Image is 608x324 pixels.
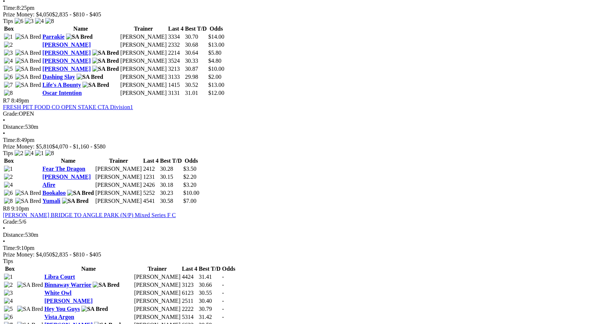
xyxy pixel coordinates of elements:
[185,25,207,32] th: Best T/D
[3,111,19,117] span: Grade:
[82,82,109,88] img: SA Bred
[52,251,101,258] span: $2,835 - $810 - $405
[160,189,182,197] td: 30.23
[4,58,13,64] img: 4
[4,82,13,88] img: 7
[44,274,75,280] a: Libra Court
[120,65,167,73] td: [PERSON_NAME]
[183,174,197,180] span: $2.20
[11,97,29,104] span: 8:49pm
[4,34,13,40] img: 1
[92,66,119,72] img: SA Bred
[143,165,159,173] td: 2412
[3,130,5,136] span: •
[42,74,75,80] a: Dashing Slay
[3,232,25,238] span: Distance:
[42,50,90,56] a: [PERSON_NAME]
[44,290,71,296] a: White Owl
[208,50,221,56] span: $5.80
[3,104,133,110] a: FRESH PET FOOD CO OPEN STAKE CTA Division1
[4,290,13,296] img: 3
[15,82,41,88] img: SA Bred
[15,34,41,40] img: SA Bred
[4,158,14,164] span: Box
[3,5,17,11] span: Time:
[120,25,167,32] th: Trainer
[168,49,184,57] td: 2214
[134,297,181,305] td: [PERSON_NAME]
[3,111,605,117] div: OPEN
[15,50,41,56] img: SA Bred
[92,58,119,64] img: SA Bred
[52,11,101,18] span: $2,835 - $810 - $405
[4,274,13,280] img: 1
[185,33,207,40] td: 30.70
[222,306,224,312] span: -
[15,74,41,80] img: SA Bred
[4,182,13,188] img: 4
[4,306,13,312] img: 5
[4,174,13,180] img: 2
[3,238,5,244] span: •
[208,66,224,72] span: $10.00
[168,89,184,97] td: 3131
[198,289,221,297] td: 30.55
[42,90,82,96] a: Oscar Intention
[198,313,221,321] td: 31.42
[120,41,167,49] td: [PERSON_NAME]
[160,181,182,189] td: 30.18
[44,298,93,304] a: [PERSON_NAME]
[4,166,13,172] img: 1
[183,157,200,165] th: Odds
[42,25,119,32] th: Name
[183,190,200,196] span: $10.00
[182,265,198,273] th: Last 4
[182,281,198,289] td: 3123
[4,26,14,32] span: Box
[4,66,13,72] img: 5
[198,281,221,289] td: 30.66
[3,150,13,156] span: Tips
[3,5,605,11] div: 8:25pm
[15,66,41,72] img: SA Bred
[42,34,64,40] a: Parrakie
[185,41,207,49] td: 30.68
[42,198,60,204] a: Yumali
[3,143,605,150] div: Prize Money: $5,810
[3,212,176,218] a: [PERSON_NAME] BRIDGE TO ANGLE PARK (N/P) Mixed Series F C
[67,190,94,196] img: SA Bred
[222,298,224,304] span: -
[95,197,142,205] td: [PERSON_NAME]
[208,42,224,48] span: $13.00
[3,258,13,264] span: Tips
[4,74,13,80] img: 6
[143,157,159,165] th: Last 4
[134,265,181,273] th: Trainer
[5,266,15,272] span: Box
[134,273,181,281] td: [PERSON_NAME]
[143,173,159,181] td: 1231
[185,73,207,81] td: 29.98
[4,282,13,288] img: 2
[160,165,182,173] td: 30.28
[3,137,605,143] div: 8:49pm
[93,282,119,288] img: SA Bred
[95,165,142,173] td: [PERSON_NAME]
[15,18,23,24] img: 6
[62,198,89,204] img: SA Bred
[4,190,13,196] img: 6
[120,89,167,97] td: [PERSON_NAME]
[17,306,43,312] img: SA Bred
[4,50,13,56] img: 3
[42,182,55,188] a: Afire
[3,219,605,225] div: 5/6
[4,314,13,320] img: 6
[92,50,119,56] img: SA Bred
[45,18,54,24] img: 8
[3,205,10,212] span: R8
[120,81,167,89] td: [PERSON_NAME]
[3,97,10,104] span: R7
[3,245,17,251] span: Time:
[222,282,224,288] span: -
[3,219,19,225] span: Grade:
